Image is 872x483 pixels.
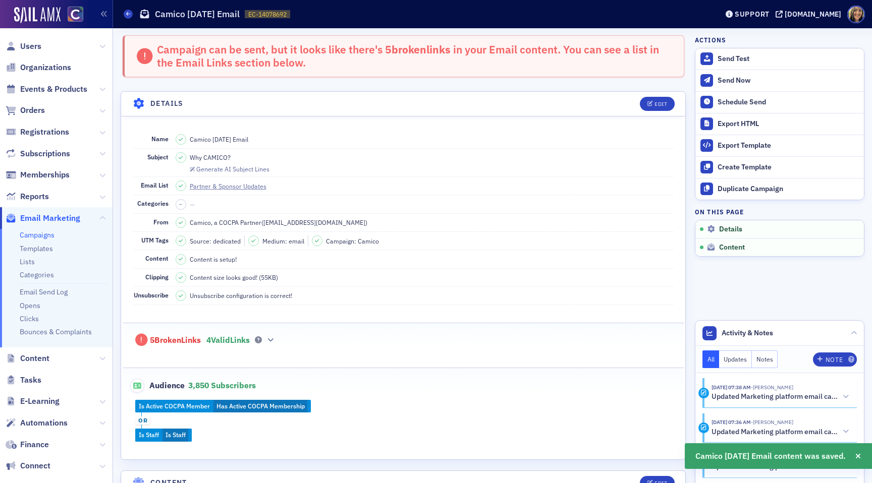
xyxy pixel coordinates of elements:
div: Activity [698,422,709,433]
span: Subscriptions [20,148,70,159]
span: 4 Valid Links [206,335,250,345]
a: Categories [20,270,54,279]
span: Audience [130,379,185,393]
span: 3,850 Subscribers [188,380,256,390]
span: Camico, a COCPA Partner ( [EMAIL_ADDRESS][DOMAIN_NAME] ) [190,218,367,227]
span: Registrations [20,127,69,138]
div: Send Test [718,54,859,64]
button: Edit [640,97,675,111]
a: Clicks [20,314,39,323]
span: Email Marketing [20,213,80,224]
a: SailAMX [14,7,61,23]
a: Partner & Sponsor Updates [190,182,276,191]
h4: On this page [695,207,864,216]
div: Schedule Send [718,98,859,107]
a: Automations [6,417,68,429]
span: Email List [141,181,169,189]
div: Create Template [718,163,859,172]
a: Bounces & Complaints [20,327,92,336]
span: Unsubscribe [134,291,169,299]
button: Updated Marketing platform email campaign: Camico [DATE] Email [712,427,850,437]
span: Content [145,254,169,262]
button: Notes [752,350,778,368]
span: Clipping [145,273,169,281]
div: [DOMAIN_NAME] [785,10,841,19]
div: Edit [655,101,667,107]
span: Campaign: Camico [326,236,379,246]
a: View Homepage [61,7,83,24]
button: [DOMAIN_NAME] [776,11,845,18]
a: Memberships [6,169,70,180]
span: 5 Broken Links [150,335,201,345]
button: All [702,350,720,368]
span: Content is setup! [190,255,237,264]
button: Schedule Send [695,91,864,113]
h5: Updated Marketing platform email campaign: Camico [DATE] Email [712,428,838,437]
button: Note [813,352,857,367]
span: Camico [DATE] Email [190,135,248,144]
span: Connect [20,460,50,471]
button: Updated Marketing platform email campaign: Camico [DATE] Email [712,392,850,402]
button: Updates [719,350,752,368]
a: Export HTML [695,113,864,135]
a: Finance [6,439,49,450]
a: Connect [6,460,50,471]
span: Source: dedicated [190,236,241,246]
button: Duplicate Campaign [695,178,864,200]
span: EC-14078692 [248,10,287,19]
span: Automations [20,417,68,429]
span: — [190,200,195,208]
a: Users [6,41,41,52]
time: 10/15/2025 07:38 AM [712,384,751,391]
span: Unsubscribe configuration is correct! [190,291,292,300]
h4: Details [150,98,184,109]
a: Orders [6,105,45,116]
span: – [179,201,182,208]
button: Send Test [695,48,864,70]
a: Campaigns [20,230,54,239]
span: Memberships [20,169,70,180]
span: From [153,218,169,226]
div: Generate AI Subject Lines [196,166,269,172]
a: Content [6,353,49,364]
a: Opens [20,301,40,310]
strong: 5 broken links [385,42,451,56]
span: Content [719,243,745,252]
span: Lauren Standiford [751,418,793,426]
div: Note [826,357,843,363]
button: Generate AI Subject Lines [190,164,269,173]
span: Medium: email [262,236,304,246]
img: SailAMX [68,7,83,22]
div: Activity [698,388,709,398]
span: Tasks [20,375,41,386]
span: Organizations [20,62,71,73]
span: UTM Tags [141,236,169,244]
a: Registrations [6,127,69,138]
span: Profile [847,6,865,23]
span: Orders [20,105,45,116]
span: E-Learning [20,396,60,407]
a: Reports [6,191,49,202]
span: Name [151,135,169,143]
span: Activity & Notes [722,328,773,338]
span: Why CAMICO? [190,153,231,162]
div: Duplicate Campaign [718,185,859,194]
a: Create Template [695,156,864,178]
div: Campaign can be sent, but it looks like there's in your Email content. You can see a list in the ... [157,43,673,70]
span: Events & Products [20,84,87,95]
a: Email Send Log [20,287,68,296]
h4: Actions [695,35,726,44]
div: Export HTML [718,119,859,129]
a: Subscriptions [6,148,70,159]
a: Organizations [6,62,71,73]
a: Events & Products [6,84,87,95]
a: Export Template [695,135,864,156]
a: Tasks [6,375,41,386]
a: Email Marketing [6,213,80,224]
span: Content [20,353,49,364]
button: Send Now [695,70,864,91]
span: Categories [137,199,169,207]
span: Users [20,41,41,52]
span: Camico [DATE] Email content was saved. [695,450,846,462]
div: Send Now [718,76,859,85]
